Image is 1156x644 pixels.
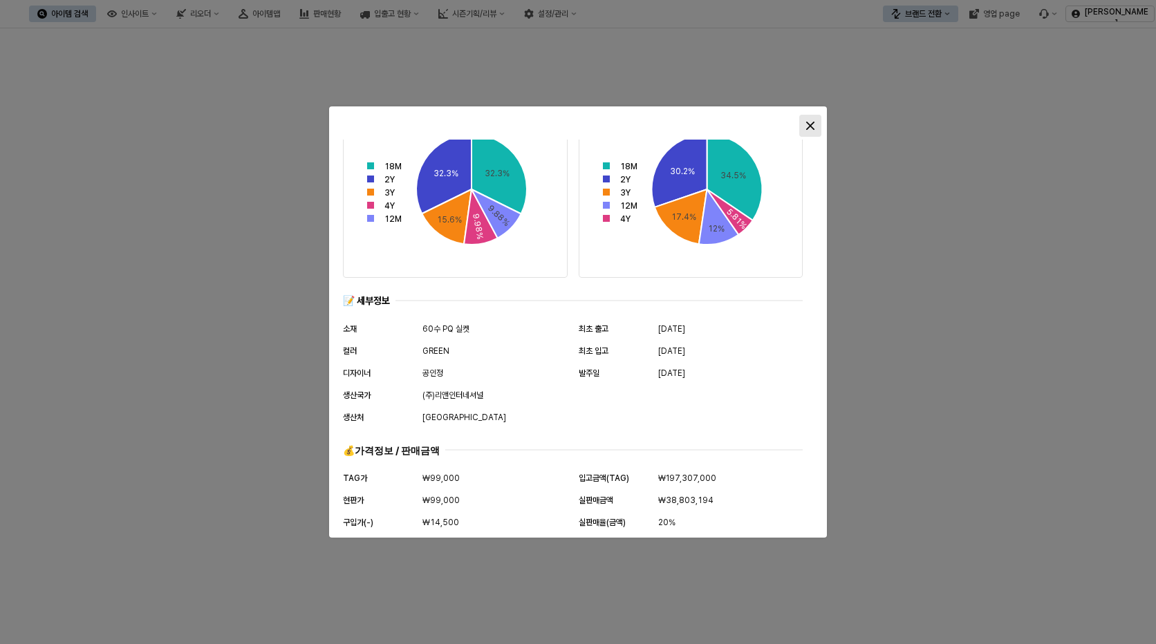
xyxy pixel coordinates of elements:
span: ₩99,000 [422,493,460,507]
button: Close [799,115,821,137]
span: 디자이너 [343,368,371,378]
span: TAG가 [343,473,367,483]
span: 실판매율(금액) [579,518,626,527]
span: 최초 출고 [579,324,608,334]
span: [DATE] [658,366,685,380]
span: 컬러 [343,346,357,356]
span: GREEN [422,344,449,358]
span: 공인정 [422,366,443,380]
button: ₩197,307,000 [658,470,716,486]
span: ₩197,307,000 [658,471,716,485]
span: 122% [658,538,680,551]
span: ₩99,000 [422,471,460,485]
span: [DATE] [658,344,685,358]
span: (주)리앤인터네셔널 [422,388,483,402]
span: 생산처 [343,413,364,422]
span: 생산국가 [343,390,371,400]
div: 📝 세부정보 [343,294,390,307]
span: [GEOGRAPHIC_DATA] [422,410,506,424]
span: 최초 입고 [579,346,608,356]
div: 💰가격정보 / 판매금액 [343,444,440,457]
span: 소재 [343,324,357,334]
span: ₩38,803,194 [658,493,714,507]
span: 입고금액(TAG) [579,473,629,483]
span: 구입가(-) [343,518,373,527]
span: 6.21 [422,538,440,551]
span: ₩14,500 [422,515,459,529]
span: 현판가 [343,495,364,505]
span: [DATE] [658,322,685,336]
span: 60수 PQ 실켓 [422,322,469,336]
span: 20% [658,515,675,529]
span: 실판매금액 [579,495,613,505]
span: 발주일 [579,368,599,378]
